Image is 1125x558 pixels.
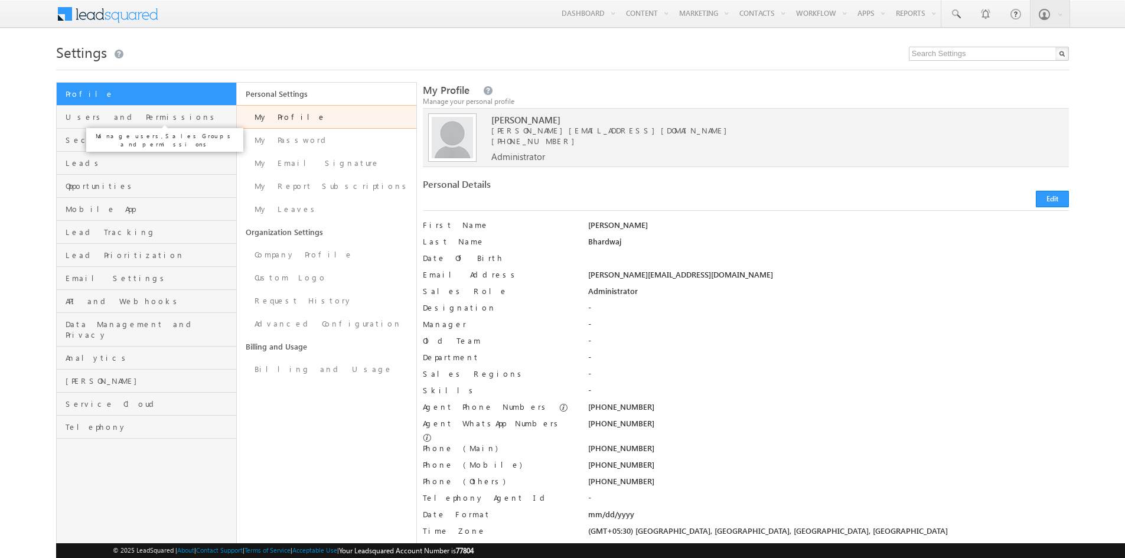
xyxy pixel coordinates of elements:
span: Security [66,135,233,145]
div: [PHONE_NUMBER] [588,402,1068,418]
a: Telephony [57,416,236,439]
span: [PERSON_NAME] [66,376,233,386]
div: (GMT+05:30) [GEOGRAPHIC_DATA], [GEOGRAPHIC_DATA], [GEOGRAPHIC_DATA], [GEOGRAPHIC_DATA] [588,526,1068,542]
div: [PERSON_NAME][EMAIL_ADDRESS][DOMAIN_NAME] [588,269,1068,286]
label: Phone (Others) [423,476,572,487]
a: Contact Support [196,546,243,554]
span: Mobile App [66,204,233,214]
span: Opportunities [66,181,233,191]
span: Analytics [66,353,233,363]
a: API and Webhooks [57,290,236,313]
a: My Password [237,129,416,152]
label: Sales Role [423,286,572,296]
span: [PHONE_NUMBER] [491,136,581,146]
a: Mobile App [57,198,236,221]
a: Email Settings [57,267,236,290]
div: - [588,385,1068,402]
label: Agent Phone Numbers [423,402,550,412]
div: - [588,302,1068,319]
a: Security [57,129,236,152]
span: Your Leadsquared Account Number is [339,546,474,555]
span: Leads [66,158,233,168]
a: Acceptable Use [292,546,337,554]
a: My Profile [237,105,416,129]
div: Administrator [588,286,1068,302]
a: Lead Prioritization [57,244,236,267]
a: Personal Settings [237,83,416,105]
a: My Leaves [237,198,416,221]
a: Users and Permissions [57,106,236,129]
a: Organization Settings [237,221,416,243]
div: Personal Details [423,179,738,195]
span: Service Cloud [66,399,233,409]
span: Telephony [66,422,233,432]
div: - [588,335,1068,352]
label: Telephony Agent Id [423,492,572,503]
span: My Profile [423,83,469,97]
div: - [588,319,1068,335]
label: Old Team [423,335,572,346]
label: Phone (Mobile) [423,459,522,470]
a: [PERSON_NAME] [57,370,236,393]
button: Edit [1036,191,1069,207]
a: My Email Signature [237,152,416,175]
span: [PERSON_NAME][EMAIL_ADDRESS][DOMAIN_NAME] [491,125,1008,136]
a: Billing and Usage [237,358,416,381]
label: Email Address [423,269,572,280]
span: [PERSON_NAME] [491,115,1008,125]
a: Analytics [57,347,236,370]
label: Skills [423,385,572,396]
label: Department [423,352,572,363]
div: [PHONE_NUMBER] [588,418,1068,435]
span: Data Management and Privacy [66,319,233,340]
a: Leads [57,152,236,175]
a: Terms of Service [244,546,291,554]
label: Agent WhatsApp Numbers [423,418,562,429]
div: - [588,492,1068,509]
div: [PHONE_NUMBER] [588,443,1068,459]
span: API and Webhooks [66,296,233,306]
a: Request History [237,289,416,312]
div: [PHONE_NUMBER] [588,459,1068,476]
span: Profile [66,89,233,99]
div: - [588,352,1068,368]
input: Search Settings [909,47,1069,61]
label: Time Zone [423,526,572,536]
label: Date Of Birth [423,253,572,263]
a: Custom Logo [237,266,416,289]
div: [PERSON_NAME] [588,220,1068,236]
a: Data Management and Privacy [57,313,236,347]
span: Lead Tracking [66,227,233,237]
label: Designation [423,302,572,313]
span: Users and Permissions [66,112,233,122]
span: © 2025 LeadSquared | | | | | [113,545,474,556]
span: Settings [56,43,107,61]
label: First Name [423,220,572,230]
div: [PHONE_NUMBER] [588,476,1068,492]
a: Company Profile [237,243,416,266]
a: My Report Subscriptions [237,175,416,198]
label: Phone (Main) [423,443,572,453]
a: About [177,546,194,554]
span: Email Settings [66,273,233,283]
label: Sales Regions [423,368,572,379]
span: Lead Prioritization [66,250,233,260]
label: Date Format [423,509,572,520]
div: mm/dd/yyyy [588,509,1068,526]
a: Service Cloud [57,393,236,416]
a: Opportunities [57,175,236,198]
p: Manage users, Sales Groups and permissions [91,132,239,148]
div: - [588,368,1068,385]
a: Advanced Configuration [237,312,416,335]
a: Profile [57,83,236,106]
a: Lead Tracking [57,221,236,244]
a: Billing and Usage [237,335,416,358]
label: Last Name [423,236,572,247]
span: Administrator [491,151,545,162]
label: Manager [423,319,572,329]
span: 77804 [456,546,474,555]
div: Manage your personal profile [423,96,1069,107]
div: Bhardwaj [588,236,1068,253]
